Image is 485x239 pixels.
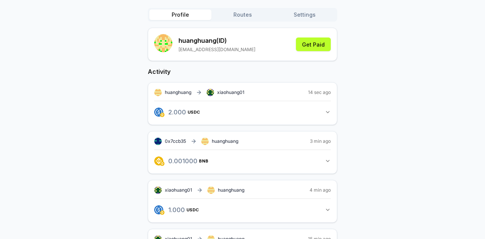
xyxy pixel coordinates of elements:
span: huanghuang [165,89,191,95]
img: logo.png [154,108,163,117]
span: xiaohuang01 [165,187,192,193]
span: 3 min ago [310,138,331,144]
span: xiaohuang01 [217,89,244,95]
span: USDC [186,208,199,212]
span: 4 min ago [310,187,331,193]
button: Settings [274,9,336,20]
img: logo.png [160,210,164,215]
span: 0x7ccb35 [165,138,186,144]
h2: Activity [148,67,337,76]
img: logo.png [154,205,163,214]
span: USDC [188,110,200,114]
button: 2.000USDC [154,106,331,119]
button: Get Paid [296,37,331,51]
span: 14 sec ago [308,89,331,95]
button: Profile [149,9,211,20]
p: [EMAIL_ADDRESS][DOMAIN_NAME] [178,47,255,53]
span: BNB [199,159,208,163]
img: logo.png [154,156,163,166]
img: logo.png [160,112,164,117]
span: huanghuang [218,187,244,193]
button: 1.000USDC [154,203,331,216]
button: 0.001000BNB [154,155,331,167]
p: huanghuang (ID) [178,36,255,45]
button: Routes [211,9,274,20]
span: huanghuang [212,138,238,144]
img: logo.png [160,161,164,166]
